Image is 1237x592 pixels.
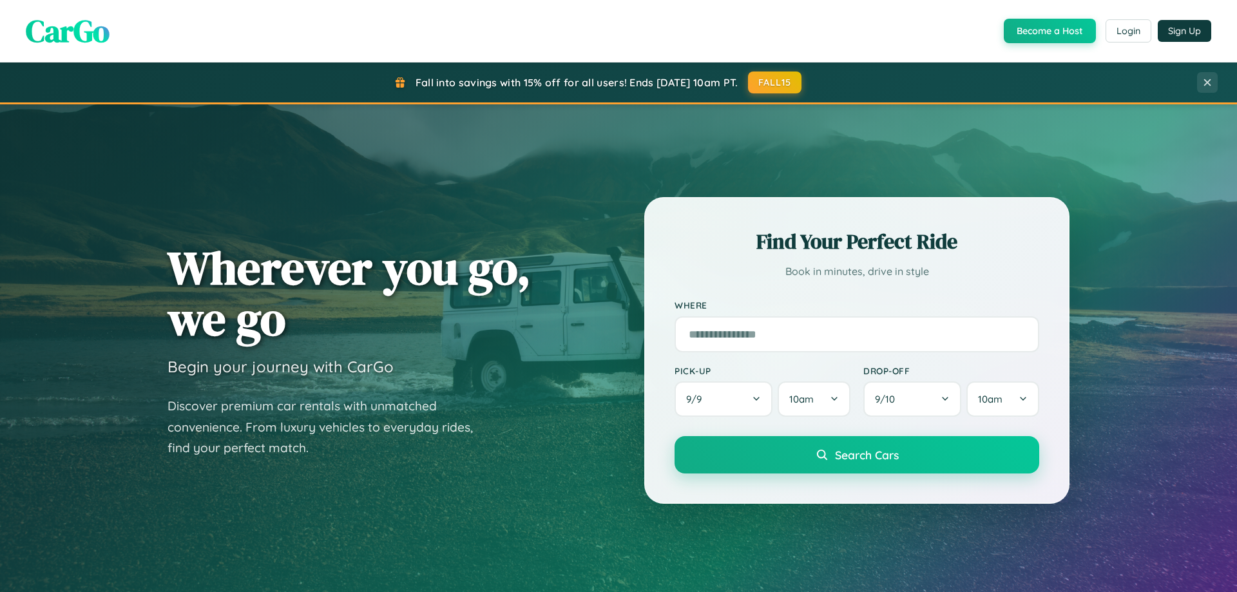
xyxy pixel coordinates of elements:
[675,381,772,417] button: 9/9
[168,357,394,376] h3: Begin your journey with CarGo
[966,381,1039,417] button: 10am
[26,10,110,52] span: CarGo
[168,242,531,344] h1: Wherever you go, we go
[875,393,901,405] span: 9 / 10
[1158,20,1211,42] button: Sign Up
[168,396,490,459] p: Discover premium car rentals with unmatched convenience. From luxury vehicles to everyday rides, ...
[675,300,1039,311] label: Where
[1106,19,1151,43] button: Login
[1004,19,1096,43] button: Become a Host
[835,448,899,462] span: Search Cars
[789,393,814,405] span: 10am
[778,381,850,417] button: 10am
[675,365,850,376] label: Pick-up
[675,436,1039,473] button: Search Cars
[686,393,708,405] span: 9 / 9
[978,393,1002,405] span: 10am
[675,262,1039,281] p: Book in minutes, drive in style
[748,72,802,93] button: FALL15
[675,227,1039,256] h2: Find Your Perfect Ride
[863,381,961,417] button: 9/10
[863,365,1039,376] label: Drop-off
[416,76,738,89] span: Fall into savings with 15% off for all users! Ends [DATE] 10am PT.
